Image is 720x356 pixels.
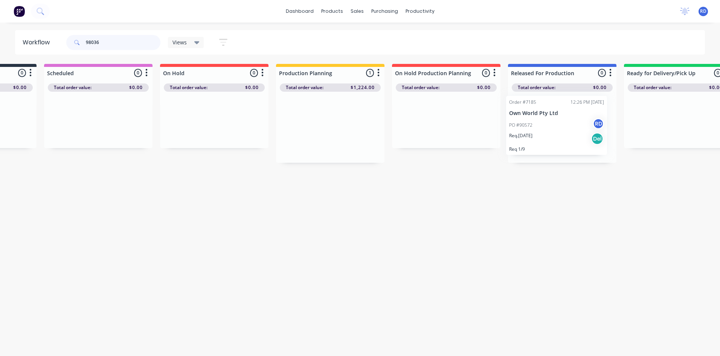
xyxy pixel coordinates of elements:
div: purchasing [368,6,402,17]
span: Views [172,38,187,46]
span: $0.00 [13,84,27,91]
span: Total order value: [170,84,207,91]
span: $0.00 [245,84,259,91]
span: $0.00 [129,84,143,91]
div: Workflow [23,38,53,47]
a: dashboard [282,6,317,17]
span: $0.00 [593,84,607,91]
span: Total order value: [518,84,555,91]
div: sales [347,6,368,17]
span: $0.00 [477,84,491,91]
span: $1,224.00 [351,84,375,91]
input: Search for orders... [86,35,160,50]
span: RD [700,8,706,15]
span: Total order value: [54,84,92,91]
div: products [317,6,347,17]
img: Factory [14,6,25,17]
div: productivity [402,6,438,17]
span: Total order value: [286,84,323,91]
span: Total order value: [634,84,671,91]
span: Total order value: [402,84,439,91]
